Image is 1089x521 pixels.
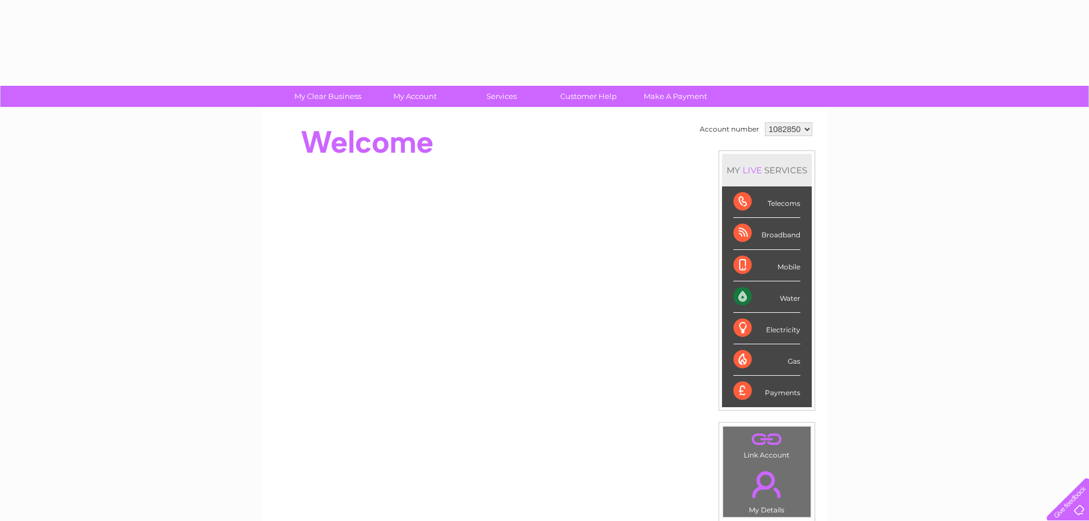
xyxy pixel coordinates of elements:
[541,86,636,107] a: Customer Help
[733,250,800,281] div: Mobile
[368,86,462,107] a: My Account
[733,218,800,249] div: Broadband
[733,376,800,407] div: Payments
[733,313,800,344] div: Electricity
[726,429,808,450] a: .
[733,281,800,313] div: Water
[281,86,375,107] a: My Clear Business
[740,165,764,176] div: LIVE
[733,344,800,376] div: Gas
[723,462,811,518] td: My Details
[726,464,808,504] a: .
[628,86,723,107] a: Make A Payment
[733,186,800,218] div: Telecoms
[697,120,762,139] td: Account number
[722,154,812,186] div: MY SERVICES
[454,86,549,107] a: Services
[723,426,811,462] td: Link Account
